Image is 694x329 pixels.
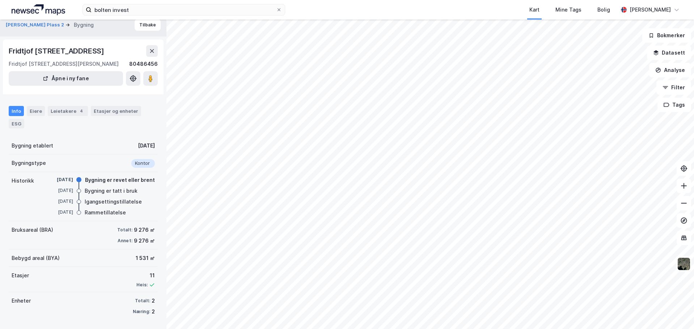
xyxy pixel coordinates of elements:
button: Analyse [649,63,691,77]
div: Igangsettingstillatelse [85,197,142,206]
div: 11 [136,271,155,280]
button: Åpne i ny fane [9,71,123,86]
div: Eiere [27,106,45,116]
div: 2 [152,307,155,316]
div: Rammetillatelse [85,208,126,217]
input: Søk på adresse, matrikkel, gårdeiere, leietakere eller personer [92,4,276,15]
div: Bygningstype [12,159,46,167]
div: ESG [9,119,24,128]
div: Bygning [74,21,94,29]
div: Fridtjof [STREET_ADDRESS][PERSON_NAME] [9,60,119,68]
div: Leietakere [48,106,88,116]
div: [PERSON_NAME] [630,5,671,14]
div: 2 [152,296,155,305]
div: [DATE] [138,141,155,150]
div: Fridtjof [STREET_ADDRESS] [9,45,106,57]
div: Historikk [12,176,34,185]
button: Bokmerker [642,28,691,43]
button: Tags [657,98,691,112]
div: Info [9,106,24,116]
div: Totalt: [135,298,150,304]
div: Bruksareal (BRA) [12,226,53,234]
div: 9 276 ㎡ [134,226,155,234]
div: 4 [78,107,85,115]
div: Bygning er revet eller brent [85,176,155,184]
div: Etasjer [12,271,29,280]
div: Bygning er tatt i bruk [85,187,137,195]
div: Enheter [12,296,31,305]
div: Bebygd areal (BYA) [12,254,60,262]
button: Tilbake [135,19,161,31]
div: [DATE] [44,176,73,183]
div: Kart [529,5,539,14]
img: 9k= [677,257,691,271]
div: 1 531 ㎡ [136,254,155,262]
div: [DATE] [44,187,73,194]
div: Annet: [118,238,132,244]
button: [PERSON_NAME] Plass 2 [6,21,65,29]
div: Næring: [133,309,150,315]
div: Bolig [597,5,610,14]
div: 80486456 [129,60,158,68]
div: Bygning etablert [12,141,53,150]
button: Filter [656,80,691,95]
div: 9 276 ㎡ [134,236,155,245]
div: Totalt: [117,227,132,233]
div: Mine Tags [555,5,581,14]
div: [DATE] [44,209,73,215]
div: [DATE] [44,198,73,205]
img: logo.a4113a55bc3d86da70a041830d287a7e.svg [12,4,65,15]
iframe: Chat Widget [658,294,694,329]
div: Heis: [136,282,148,288]
div: Etasjer og enheter [94,108,138,114]
button: Datasett [647,46,691,60]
